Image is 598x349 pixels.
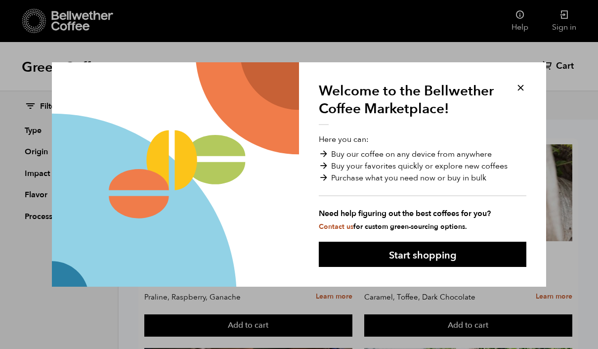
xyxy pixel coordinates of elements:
li: Buy our coffee on any device from anywhere [319,148,526,160]
li: Buy your favorites quickly or explore new coffees [319,160,526,172]
p: Here you can: [319,133,526,231]
li: Purchase what you need now or buy in bulk [319,172,526,184]
strong: Need help figuring out the best coffees for you? [319,208,526,219]
h1: Welcome to the Bellwether Coffee Marketplace! [319,82,502,126]
button: Start shopping [319,242,526,267]
a: Contact us [319,222,353,231]
small: for custom green-sourcing options. [319,222,467,231]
